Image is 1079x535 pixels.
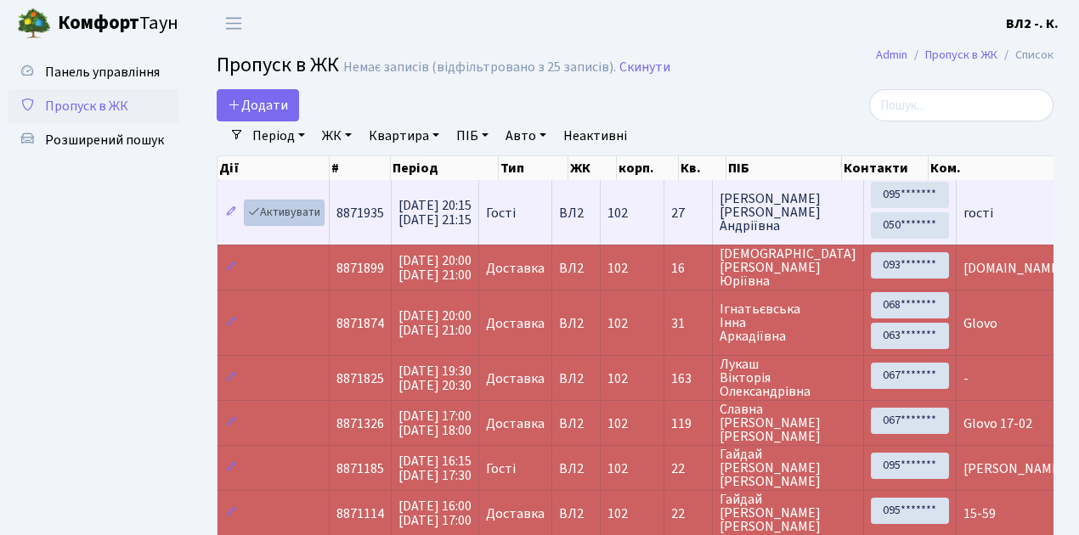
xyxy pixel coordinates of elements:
[244,200,325,226] a: Активувати
[671,417,705,431] span: 119
[228,96,288,115] span: Додати
[336,314,384,333] span: 8871874
[58,9,178,38] span: Таун
[559,372,593,386] span: ВЛ2
[720,192,856,233] span: [PERSON_NAME] [PERSON_NAME] Андріївна
[720,448,856,488] span: Гайдай [PERSON_NAME] [PERSON_NAME]
[336,259,384,278] span: 8871899
[486,206,516,220] span: Гості
[559,262,593,275] span: ВЛ2
[398,452,472,485] span: [DATE] 16:15 [DATE] 17:30
[486,372,545,386] span: Доставка
[726,156,841,180] th: ПІБ
[246,121,312,150] a: Період
[398,307,472,340] span: [DATE] 20:00 [DATE] 21:00
[398,196,472,229] span: [DATE] 20:15 [DATE] 21:15
[679,156,726,180] th: Кв.
[720,403,856,443] span: Славна [PERSON_NAME] [PERSON_NAME]
[1006,14,1059,33] b: ВЛ2 -. К.
[559,462,593,476] span: ВЛ2
[963,259,1064,278] span: [DOMAIN_NAME]
[486,462,516,476] span: Гості
[559,507,593,521] span: ВЛ2
[330,156,391,180] th: #
[398,407,472,440] span: [DATE] 17:00 [DATE] 18:00
[559,417,593,431] span: ВЛ2
[336,459,384,478] span: 8871185
[850,37,1079,73] nav: breadcrumb
[362,121,446,150] a: Квартира
[217,156,330,180] th: Дії
[842,156,929,180] th: Контакти
[343,59,616,76] div: Немає записів (відфільтровано з 25 записів).
[671,206,705,220] span: 27
[217,89,299,121] a: Додати
[997,46,1054,65] li: Список
[963,204,993,222] span: гості
[486,507,545,521] span: Доставка
[398,251,472,284] span: [DATE] 20:00 [DATE] 21:00
[619,59,670,76] a: Скинути
[720,302,856,343] span: Ігнатьєвська Інна Аркадіївна
[720,493,856,533] span: Гайдай [PERSON_NAME] [PERSON_NAME]
[212,9,255,37] button: Переключити навігацію
[1006,14,1059,34] a: ВЛ2 -. К.
[45,97,128,115] span: Пропуск в ЖК
[398,497,472,530] span: [DATE] 16:00 [DATE] 17:00
[607,459,628,478] span: 102
[559,317,593,330] span: ВЛ2
[671,372,705,386] span: 163
[607,259,628,278] span: 102
[607,504,628,523] span: 102
[336,204,384,222] span: 8871935
[398,362,472,395] span: [DATE] 19:30 [DATE] 20:30
[449,121,495,150] a: ПІБ
[336,414,384,433] span: 8871326
[217,50,339,80] span: Пропуск в ЖК
[486,317,545,330] span: Доставка
[559,206,593,220] span: ВЛ2
[869,89,1054,121] input: Пошук...
[45,131,164,149] span: Розширений пошук
[568,156,617,180] th: ЖК
[8,55,178,89] a: Панель управління
[963,369,969,388] span: -
[391,156,499,180] th: Період
[607,414,628,433] span: 102
[486,262,545,275] span: Доставка
[617,156,679,180] th: корп.
[929,156,1073,180] th: Ком.
[8,123,178,157] a: Розширений пошук
[963,314,997,333] span: Glovo
[499,121,553,150] a: Авто
[607,204,628,222] span: 102
[671,462,705,476] span: 22
[963,414,1032,433] span: Glovo 17-02
[925,46,997,64] a: Пропуск в ЖК
[963,504,996,523] span: 15-59
[315,121,359,150] a: ЖК
[58,9,139,37] b: Комфорт
[720,247,856,288] span: [DEMOGRAPHIC_DATA] [PERSON_NAME] Юріївна
[8,89,178,123] a: Пропуск в ЖК
[556,121,634,150] a: Неактивні
[45,63,160,82] span: Панель управління
[607,314,628,333] span: 102
[336,369,384,388] span: 8871825
[336,504,384,523] span: 8871114
[486,417,545,431] span: Доставка
[607,369,628,388] span: 102
[499,156,568,180] th: Тип
[671,317,705,330] span: 31
[17,7,51,41] img: logo.png
[720,358,856,398] span: Лукаш Вікторія Олександрівна
[671,262,705,275] span: 16
[671,507,705,521] span: 22
[876,46,907,64] a: Admin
